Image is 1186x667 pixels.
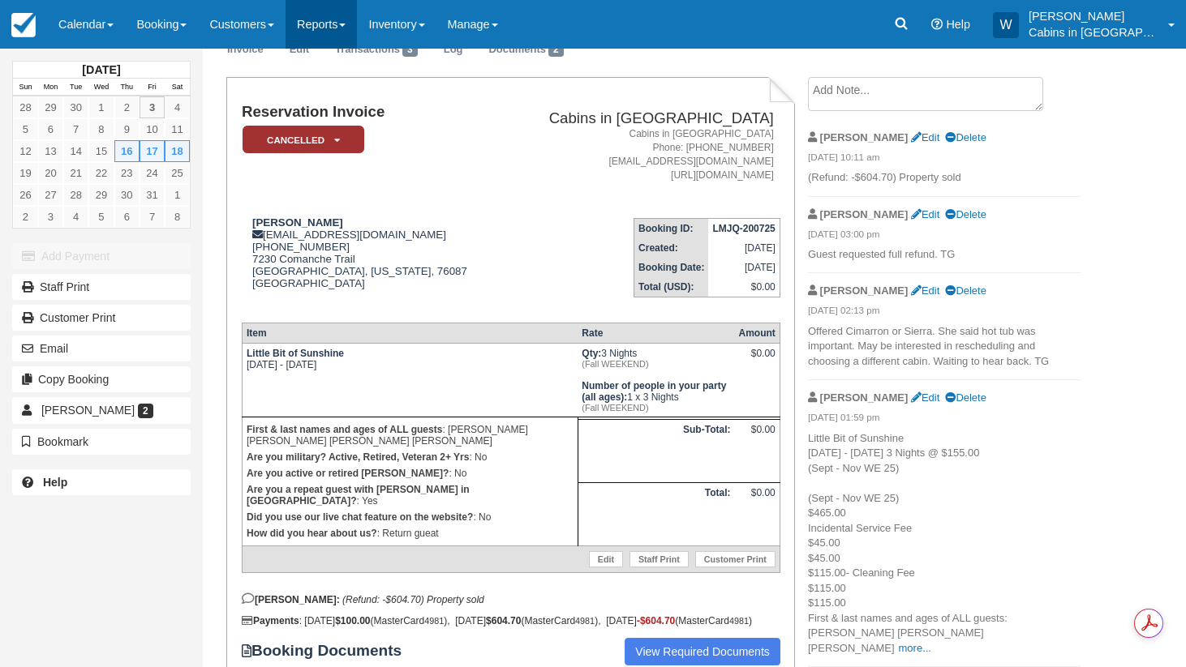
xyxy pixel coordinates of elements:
[911,208,939,220] a: Edit
[38,162,63,184] a: 20
[582,380,726,403] strong: Number of people in your party (all ages)
[242,594,340,605] strong: [PERSON_NAME]:
[43,476,67,489] b: Help
[946,18,970,31] span: Help
[634,258,709,277] th: Booking Date:
[38,96,63,118] a: 29
[734,419,780,482] td: $0.00
[432,34,475,66] a: Log
[140,206,165,228] a: 7
[252,216,343,229] strong: [PERSON_NAME]
[476,34,575,66] a: Documents2
[12,397,191,423] a: [PERSON_NAME] 2
[993,12,1019,38] div: W
[41,404,135,417] span: [PERSON_NAME]
[582,359,730,369] em: (Fall WEEKEND)
[12,429,191,455] button: Bookmark
[88,96,114,118] a: 1
[165,140,190,162] a: 18
[634,238,709,258] th: Created:
[634,219,709,239] th: Booking ID:
[486,615,521,626] strong: $604.70
[63,206,88,228] a: 4
[63,96,88,118] a: 30
[931,19,943,30] i: Help
[63,118,88,140] a: 7
[140,118,165,140] a: 10
[114,206,140,228] a: 6
[88,79,114,96] th: Wed
[820,284,909,297] strong: [PERSON_NAME]
[808,304,1081,322] em: [DATE] 02:13 pm
[165,118,190,140] a: 11
[820,131,909,143] strong: [PERSON_NAME]
[808,431,1081,656] p: Little Bit of Sunshine [DATE] - [DATE] 3 Nights @ $155.00 (Sept - Nov WE 25) (Sept - Nov WE 25) $...
[114,162,140,184] a: 23
[945,131,986,143] a: Delete
[402,42,418,57] span: 3
[911,284,939,297] a: Edit
[247,468,449,479] strong: Are you active or retired [PERSON_NAME]?
[899,642,931,654] a: more...
[808,151,1081,169] em: [DATE] 10:11 am
[165,162,190,184] a: 25
[247,528,377,539] strong: How did you hear about us?
[13,96,38,118] a: 28
[242,615,780,626] div: : [DATE] (MasterCard ), [DATE] (MasterCard ), [DATE] (MasterCard )
[38,184,63,206] a: 27
[242,104,504,121] h1: Reservation Invoice
[140,162,165,184] a: 24
[424,616,444,626] small: 4981
[247,481,574,509] p: : Yes
[88,206,114,228] a: 5
[734,482,780,545] td: $0.00
[13,206,38,228] a: 2
[510,127,774,183] address: Cabins in [GEOGRAPHIC_DATA] Phone: [PHONE_NUMBER] [EMAIL_ADDRESS][DOMAIN_NAME] [URL][DOMAIN_NAME]
[114,184,140,206] a: 30
[911,131,939,143] a: Edit
[140,140,165,162] a: 17
[582,348,601,359] strong: Qty
[820,208,909,220] strong: [PERSON_NAME]
[140,96,165,118] a: 3
[13,140,38,162] a: 12
[88,162,114,184] a: 22
[63,162,88,184] a: 21
[165,184,190,206] a: 1
[63,79,88,96] th: Tue
[114,96,140,118] a: 2
[38,206,63,228] a: 3
[578,419,734,482] th: Sub-Total:
[243,126,364,154] em: Cancelled
[247,421,574,449] p: : [PERSON_NAME] [PERSON_NAME] [PERSON_NAME] [PERSON_NAME]
[247,348,344,359] strong: Little Bit of Sunshine
[242,216,504,310] div: [EMAIL_ADDRESS][DOMAIN_NAME] [PHONE_NUMBER] 7230 Comanche Trail [GEOGRAPHIC_DATA], [US_STATE], 76...
[323,34,430,66] a: Transactions3
[138,404,153,418] span: 2
[11,13,36,37] img: checkfront-main-nav-mini-logo.png
[708,258,780,277] td: [DATE]
[637,615,675,626] span: -$604.70
[945,284,986,297] a: Delete
[165,79,190,96] th: Sat
[165,206,190,228] a: 8
[582,403,730,413] em: (Fall WEEKEND)
[625,638,780,665] a: View Required Documents
[247,484,470,507] strong: Are you a repeat guest with [PERSON_NAME] in [GEOGRAPHIC_DATA]?
[247,424,442,435] strong: First & last names and ages of ALL guests
[12,274,191,300] a: Staff Print
[945,208,986,220] a: Delete
[88,140,114,162] a: 15
[114,140,140,162] a: 16
[247,449,574,465] p: : No
[734,323,780,343] th: Amount
[578,482,734,545] th: Total:
[12,243,191,269] button: Add Payment
[12,336,191,361] button: Email
[140,184,165,206] a: 31
[247,509,574,525] p: : No
[215,34,276,66] a: Invoice
[12,305,191,331] a: Customer Print
[38,118,63,140] a: 6
[140,79,165,96] th: Fri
